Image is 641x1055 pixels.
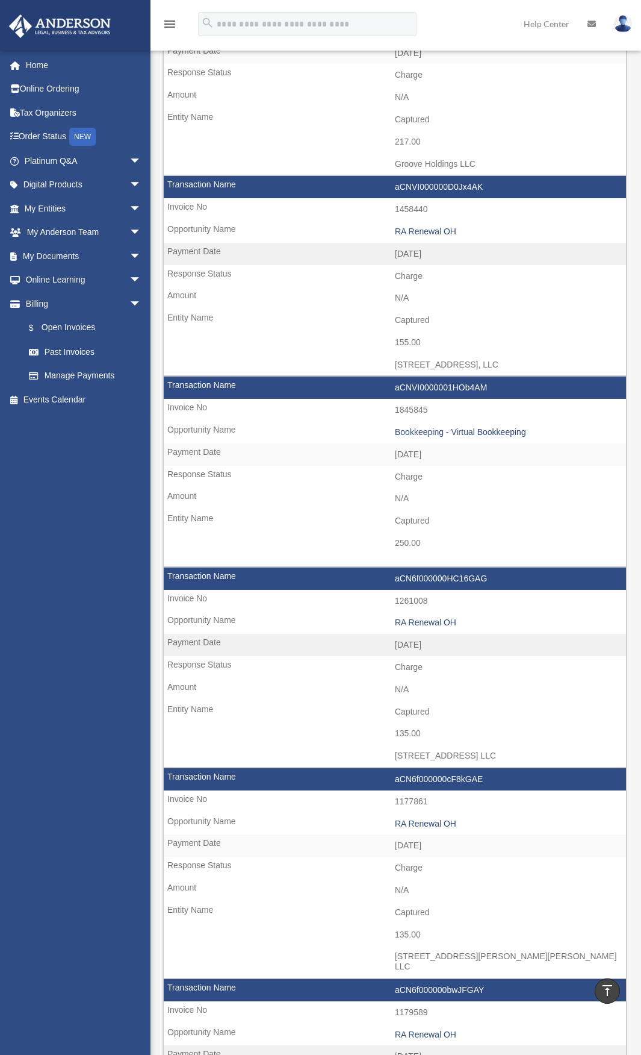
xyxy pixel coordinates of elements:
[69,128,96,146] div: NEW
[129,173,153,198] span: arrow_drop_down
[164,1001,626,1024] td: 1179589
[17,340,153,364] a: Past Invoices
[395,1030,620,1040] div: RA Renewal OH
[595,978,620,1004] a: vertical_align_top
[164,131,626,154] td: 217.00
[164,722,626,745] td: 135.00
[163,17,177,31] i: menu
[164,176,626,199] td: aCNVI000000D0Jx4AK
[164,108,626,131] td: Captured
[164,287,626,310] td: N/A
[164,243,626,266] td: [DATE]
[164,510,626,533] td: Captured
[600,983,615,998] i: vertical_align_top
[129,292,153,316] span: arrow_drop_down
[36,321,42,336] span: $
[164,901,626,924] td: Captured
[164,790,626,813] td: 1177861
[164,331,626,354] td: 155.00
[164,979,626,1002] td: aCN6f000000bwJFGAY
[5,14,114,38] img: Anderson Advisors Platinum Portal
[164,399,626,422] td: 1845845
[164,678,626,701] td: N/A
[129,244,153,269] span: arrow_drop_down
[129,196,153,221] span: arrow_drop_down
[129,149,153,174] span: arrow_drop_down
[164,945,626,978] td: [STREET_ADDRESS][PERSON_NAME][PERSON_NAME] LLC
[164,590,626,613] td: 1261008
[8,387,159,412] a: Events Calendar
[164,153,626,176] td: Groove Holdings LLC
[17,364,159,388] a: Manage Payments
[164,532,626,555] td: 250.00
[17,316,159,340] a: $Open Invoices
[8,173,159,197] a: Digital Productsarrow_drop_down
[395,427,620,437] div: Bookkeeping - Virtual Bookkeeping
[163,21,177,31] a: menu
[164,656,626,679] td: Charge
[164,86,626,109] td: N/A
[8,149,159,173] a: Platinum Q&Aarrow_drop_down
[164,834,626,857] td: [DATE]
[8,53,159,77] a: Home
[614,15,632,33] img: User Pic
[129,221,153,245] span: arrow_drop_down
[164,64,626,87] td: Charge
[164,354,626,377] td: [STREET_ADDRESS], LLC
[164,768,626,791] td: aCN6f000000cF8kGAE
[164,309,626,332] td: Captured
[164,42,626,65] td: [DATE]
[164,487,626,510] td: N/A
[164,879,626,902] td: N/A
[164,924,626,947] td: 135.00
[8,268,159,292] a: Online Learningarrow_drop_down
[8,101,159,125] a: Tax Organizers
[8,221,159,245] a: My Anderson Teamarrow_drop_down
[164,634,626,657] td: [DATE]
[8,244,159,268] a: My Documentsarrow_drop_down
[164,265,626,288] td: Charge
[164,745,626,768] td: [STREET_ADDRESS] LLC
[395,819,620,829] div: RA Renewal OH
[164,568,626,590] td: aCN6f000000HC16GAG
[8,292,159,316] a: Billingarrow_drop_down
[201,16,214,30] i: search
[164,443,626,466] td: [DATE]
[164,701,626,724] td: Captured
[129,268,153,293] span: arrow_drop_down
[8,196,159,221] a: My Entitiesarrow_drop_down
[395,618,620,628] div: RA Renewal OH
[8,125,159,149] a: Order StatusNEW
[164,377,626,399] td: aCNVI0000001HOb4AM
[164,857,626,880] td: Charge
[164,198,626,221] td: 1458440
[395,227,620,237] div: RA Renewal OH
[164,466,626,489] td: Charge
[8,77,159,101] a: Online Ordering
